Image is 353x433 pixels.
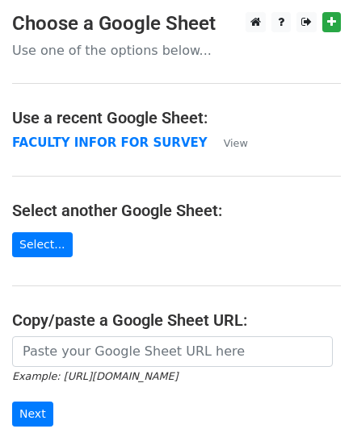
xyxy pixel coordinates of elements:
a: FACULTY INFOR FOR SURVEY [12,135,208,150]
input: Next [12,402,53,427]
h4: Copy/paste a Google Sheet URL: [12,310,341,330]
a: View [208,135,248,150]
h3: Choose a Google Sheet [12,12,341,35]
a: Select... [12,232,73,257]
input: Paste your Google Sheet URL here [12,336,333,367]
h4: Select another Google Sheet: [12,201,341,220]
p: Use one of the options below... [12,42,341,59]
small: View [224,137,248,149]
small: Example: [URL][DOMAIN_NAME] [12,370,178,382]
h4: Use a recent Google Sheet: [12,108,341,127]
